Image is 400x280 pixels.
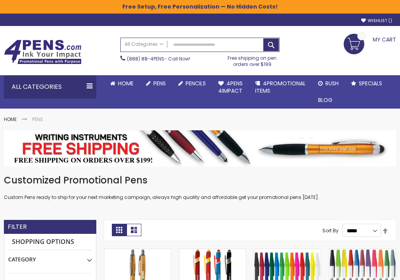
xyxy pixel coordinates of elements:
[121,38,167,51] a: All Categories
[318,96,332,104] span: Blog
[325,80,339,87] span: Rush
[359,80,382,87] span: Specials
[186,80,206,87] span: Pencils
[4,75,96,99] div: All Categories
[4,130,396,166] img: Pens
[140,75,172,92] a: Pens
[218,80,243,95] span: 4Pens 4impact
[322,227,339,234] label: Sort By
[225,52,280,67] div: Free shipping on pen orders over $199
[4,40,82,64] img: 4Pens Custom Pens and Promotional Products
[4,174,396,187] h1: Customized Promotional Pens
[127,55,164,62] a: (888) 88-4PENS
[153,80,166,87] span: Pens
[8,250,92,263] div: Category
[255,80,306,95] span: 4PROMOTIONAL ITEMS
[32,116,43,123] strong: Pens
[127,55,190,62] span: - Call Now!
[118,80,134,87] span: Home
[125,41,163,47] span: All Categories
[179,249,246,255] a: Superhero Ellipse Softy Pen with Stylus - Laser Engraved
[361,18,392,24] a: Wishlist
[254,249,321,255] a: Belfast B Value Stick Pen
[212,75,249,99] a: 4Pens4impact
[312,92,339,109] a: Blog
[8,234,92,251] strong: Shopping Options
[4,116,17,123] a: Home
[345,75,388,92] a: Specials
[249,75,312,99] a: 4PROMOTIONALITEMS
[112,224,127,236] strong: Grid
[312,75,345,92] a: Rush
[329,249,396,255] a: Belfast Value Stick Pen
[104,249,171,255] a: Bamboo Sophisticate Pen - ColorJet Imprint
[4,174,396,201] div: Custom Pens ready to ship for your next marketing campaign, always high quality and affordable ge...
[172,75,212,92] a: Pencils
[104,75,140,92] a: Home
[8,223,27,231] strong: Filter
